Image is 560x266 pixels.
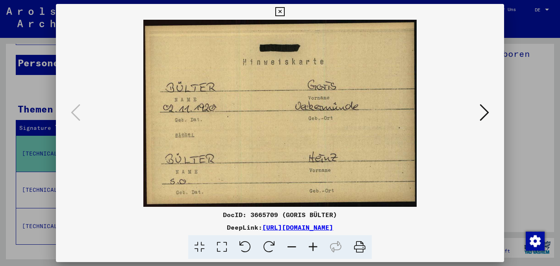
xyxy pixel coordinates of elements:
img: 001.jpg [83,20,477,207]
div: DeepLink: [56,223,504,232]
a: [URL][DOMAIN_NAME] [262,223,333,231]
img: Zustimmung ändern [526,232,545,251]
div: DocID: 3665709 (GORIS BÜLTER) [56,210,504,219]
div: Zustimmung ändern [525,231,544,250]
